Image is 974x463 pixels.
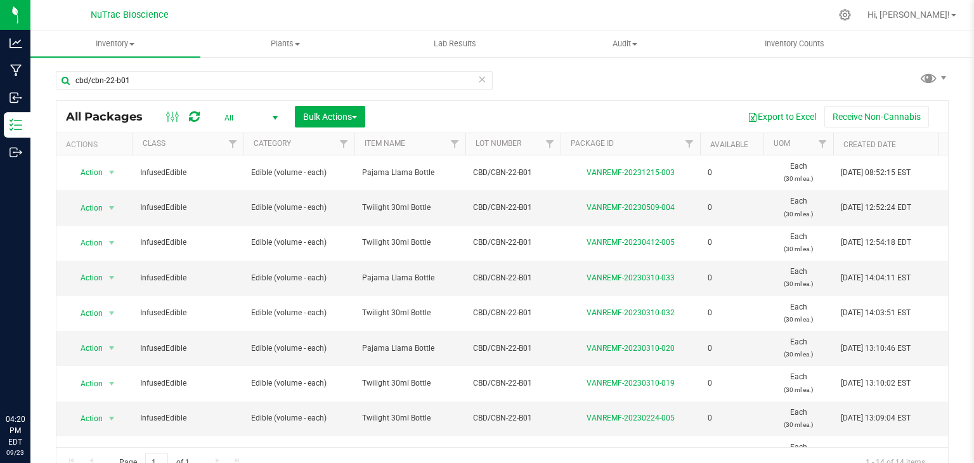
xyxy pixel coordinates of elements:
span: Twilight 30ml Bottle [362,307,458,319]
p: (30 ml ea.) [771,419,826,431]
div: Manage settings [837,9,853,21]
a: Available [710,140,748,149]
span: InfusedEdible [140,307,236,319]
span: Action [69,234,103,252]
span: 0 [708,377,756,389]
span: Edible (volume - each) [251,272,347,284]
span: InfusedEdible [140,202,236,214]
span: Plants [201,38,370,49]
span: [DATE] 08:52:15 EST [841,167,911,179]
inline-svg: Inbound [10,91,22,104]
span: Lab Results [417,38,493,49]
span: Action [69,410,103,427]
span: CBD/CBN-22-B01 [473,307,553,319]
inline-svg: Analytics [10,37,22,49]
span: Twilight 30ml Bottle [362,202,458,214]
a: Lab Results [370,30,540,57]
span: CBD/CBN-22-B01 [473,272,553,284]
a: VANREMF-20230310-033 [587,273,675,282]
span: Edible (volume - each) [251,307,347,319]
a: Created Date [843,140,896,149]
a: VANREMF-20230509-004 [587,203,675,212]
a: UOM [774,139,790,148]
span: select [104,234,120,252]
a: Package ID [571,139,614,148]
span: 0 [708,342,756,355]
span: Edible (volume - each) [251,377,347,389]
p: 04:20 PM EDT [6,414,25,448]
span: Pajama Llama Bottle [362,342,458,355]
span: InfusedEdible [140,237,236,249]
span: Action [69,269,103,287]
span: Each [771,160,826,185]
p: (30 ml ea.) [771,348,826,360]
span: Twilight 30ml Bottle [362,377,458,389]
inline-svg: Outbound [10,146,22,159]
span: [DATE] 13:10:46 EST [841,342,911,355]
span: Edible (volume - each) [251,412,347,424]
span: select [104,304,120,322]
span: Edible (volume - each) [251,237,347,249]
span: InfusedEdible [140,412,236,424]
span: Hi, [PERSON_NAME]! [867,10,950,20]
a: Filter [812,133,833,155]
span: [DATE] 12:54:18 EDT [841,237,911,249]
p: (30 ml ea.) [771,313,826,325]
span: InfusedEdible [140,167,236,179]
a: Category [254,139,291,148]
a: Inventory Counts [710,30,880,57]
a: Item Name [365,139,405,148]
span: 0 [708,412,756,424]
iframe: Resource center [13,362,51,400]
span: 0 [708,307,756,319]
span: Action [69,339,103,357]
span: select [104,269,120,287]
span: InfusedEdible [140,342,236,355]
a: VANREMF-20230310-019 [587,379,675,388]
span: All Packages [66,110,155,124]
span: select [104,445,120,462]
button: Export to Excel [739,106,824,127]
span: 0 [708,167,756,179]
a: Audit [540,30,710,57]
span: Action [69,164,103,181]
span: Each [771,336,826,360]
span: select [104,410,120,427]
div: Actions [66,140,127,149]
a: VANREMF-20230224-005 [587,414,675,422]
span: CBD/CBN-22-B01 [473,202,553,214]
a: Filter [540,133,561,155]
span: Action [69,445,103,462]
a: Filter [445,133,465,155]
a: Filter [679,133,700,155]
span: Clear [477,71,486,88]
a: Filter [334,133,354,155]
span: Each [771,231,826,255]
span: CBD/CBN-22-B01 [473,342,553,355]
span: [DATE] 13:09:04 EST [841,412,911,424]
span: Each [771,371,826,395]
a: Filter [223,133,243,155]
span: 0 [708,237,756,249]
span: Bulk Actions [303,112,357,122]
span: [DATE] 14:03:51 EST [841,307,911,319]
span: Audit [540,38,709,49]
span: select [104,339,120,357]
span: Each [771,407,826,431]
p: (30 ml ea.) [771,384,826,396]
button: Receive Non-Cannabis [824,106,929,127]
p: (30 ml ea.) [771,278,826,290]
span: 0 [708,272,756,284]
span: InfusedEdible [140,272,236,284]
span: select [104,164,120,181]
input: Search Package ID, Item Name, SKU, Lot or Part Number... [56,71,493,90]
span: Each [771,266,826,290]
span: Each [771,195,826,219]
span: Twilight 30ml Bottle [362,237,458,249]
span: Edible (volume - each) [251,342,347,355]
span: Edible (volume - each) [251,202,347,214]
span: CBD/CBN-22-B01 [473,412,553,424]
span: Action [69,199,103,217]
a: VANREMF-20230412-005 [587,238,675,247]
span: CBD/CBN-22-B01 [473,377,553,389]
